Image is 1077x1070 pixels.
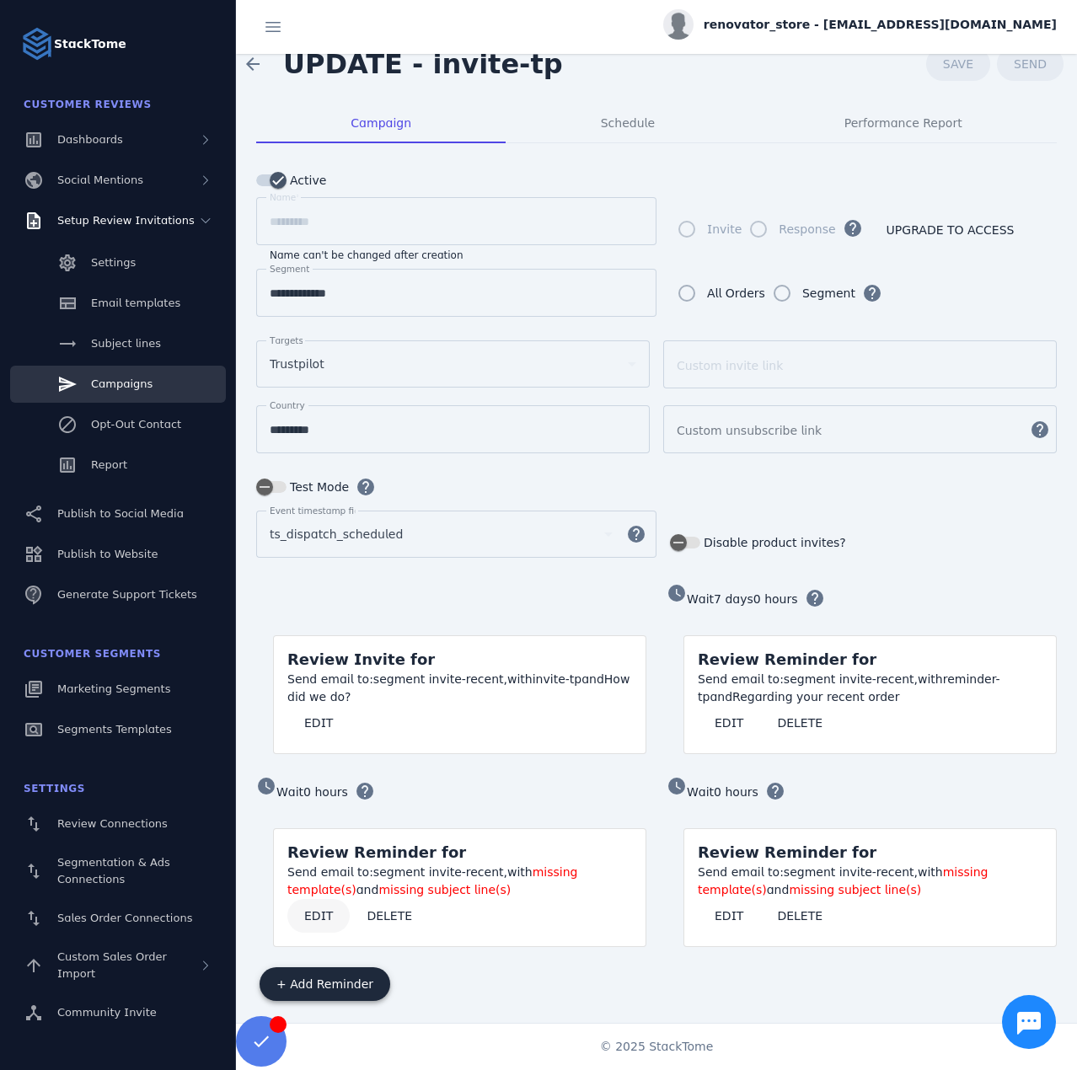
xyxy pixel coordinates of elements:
[57,723,172,736] span: Segments Templates
[287,170,326,190] label: Active
[270,354,324,374] span: Trustpilot
[789,883,921,896] span: missing subject line(s)
[91,297,180,309] span: Email templates
[270,420,636,440] input: Country
[57,1006,157,1019] span: Community Invite
[57,174,143,186] span: Social Mentions
[356,883,379,896] span: and
[276,785,303,799] span: Wait
[270,283,643,303] input: Segment
[351,117,411,129] span: Campaign
[57,682,170,695] span: Marketing Segments
[698,899,760,933] button: EDIT
[10,447,226,484] a: Report
[698,672,784,686] span: Send email to:
[54,35,126,53] strong: StackTome
[57,817,168,830] span: Review Connections
[260,967,390,1001] button: + Add Reminder
[10,576,226,613] a: Generate Support Tickets
[581,672,604,686] span: and
[10,325,226,362] a: Subject lines
[367,910,412,922] span: DELETE
[10,366,226,403] a: Campaigns
[287,671,632,706] div: segment invite-recent, invite-tp How did we do?
[698,650,876,668] span: Review Reminder for
[304,717,333,729] span: EDIT
[10,711,226,748] a: Segments Templates
[10,900,226,937] a: Sales Order Connections
[57,588,197,601] span: Generate Support Tickets
[601,117,655,129] span: Schedule
[760,706,839,740] button: DELETE
[844,117,962,129] span: Performance Report
[887,224,1015,236] span: UPGRADE TO ACCESS
[600,1038,714,1056] span: © 2025 StackTome
[91,256,136,269] span: Settings
[10,244,226,281] a: Settings
[10,495,226,532] a: Publish to Social Media
[775,219,835,239] label: Response
[287,477,349,497] label: Test Mode
[378,883,511,896] span: missing subject line(s)
[287,899,350,933] button: EDIT
[767,883,790,896] span: and
[714,785,758,799] span: 0 hours
[663,9,694,40] img: profile.jpg
[270,192,296,202] mat-label: Name
[57,214,195,227] span: Setup Review Invitations
[270,400,305,410] mat-label: Country
[304,910,333,922] span: EDIT
[287,672,373,686] span: Send email to:
[753,592,798,606] span: 0 hours
[616,524,656,544] mat-icon: help
[918,672,943,686] span: with
[24,783,85,794] span: Settings
[714,592,753,606] span: 7 days
[350,899,429,933] button: DELETE
[287,650,435,668] span: Review Invite for
[687,592,714,606] span: Wait
[287,706,350,740] button: EDIT
[698,706,760,740] button: EDIT
[256,776,276,796] mat-icon: watch_later
[715,910,743,922] span: EDIT
[870,213,1031,247] button: UPGRADE TO ACCESS
[698,671,1042,706] div: segment invite-recent, reminder-tp Regarding your recent order
[10,846,226,896] a: Segmentation & Ads Connections
[270,264,309,274] mat-label: Segment
[303,785,348,799] span: 0 hours
[707,283,765,303] div: All Orders
[24,648,161,660] span: Customer Segments
[24,99,152,110] span: Customer Reviews
[287,843,466,861] span: Review Reminder for
[687,785,714,799] span: Wait
[10,285,226,322] a: Email templates
[918,865,943,879] span: with
[91,337,161,350] span: Subject lines
[10,671,226,708] a: Marketing Segments
[10,994,226,1031] a: Community Invite
[270,245,463,262] mat-hint: Name can't be changed after creation
[700,532,846,553] label: Disable product invites?
[91,377,153,390] span: Campaigns
[507,672,533,686] span: with
[57,507,184,520] span: Publish to Social Media
[704,219,742,239] label: Invite
[663,9,1057,40] button: renovator_store - [EMAIL_ADDRESS][DOMAIN_NAME]
[799,283,855,303] label: Segment
[677,359,783,372] mat-label: Custom invite link
[715,717,743,729] span: EDIT
[287,864,632,899] div: segment invite-recent,
[270,335,303,345] mat-label: Targets
[760,899,839,933] button: DELETE
[57,912,192,924] span: Sales Order Connections
[276,978,373,990] span: + Add Reminder
[698,843,876,861] span: Review Reminder for
[10,536,226,573] a: Publish to Website
[91,458,127,471] span: Report
[283,48,563,80] span: UPDATE - invite-tp
[698,865,784,879] span: Send email to:
[667,776,687,796] mat-icon: watch_later
[270,506,367,516] mat-label: Event timestamp field
[57,133,123,146] span: Dashboards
